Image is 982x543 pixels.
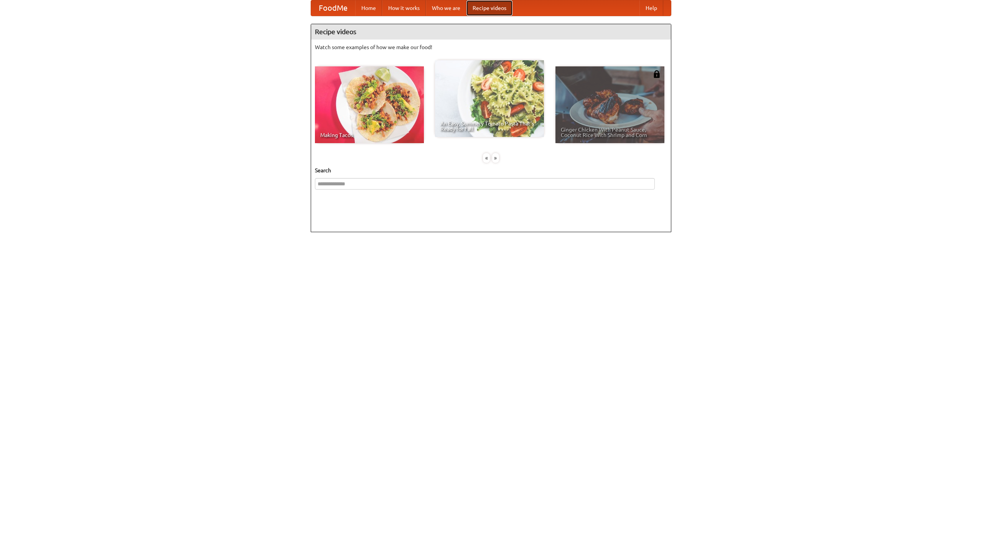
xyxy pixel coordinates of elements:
div: » [492,153,499,163]
a: Help [639,0,663,16]
img: 483408.png [653,70,661,78]
p: Watch some examples of how we make our food! [315,43,667,51]
a: Recipe videos [466,0,512,16]
a: Making Tacos [315,66,424,143]
a: Who we are [426,0,466,16]
span: Making Tacos [320,132,419,138]
a: FoodMe [311,0,355,16]
span: An Easy, Summery Tomato Pasta That's Ready for Fall [440,121,539,132]
a: An Easy, Summery Tomato Pasta That's Ready for Fall [435,60,544,137]
a: How it works [382,0,426,16]
h5: Search [315,167,667,174]
div: « [483,153,490,163]
h4: Recipe videos [311,24,671,40]
a: Home [355,0,382,16]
